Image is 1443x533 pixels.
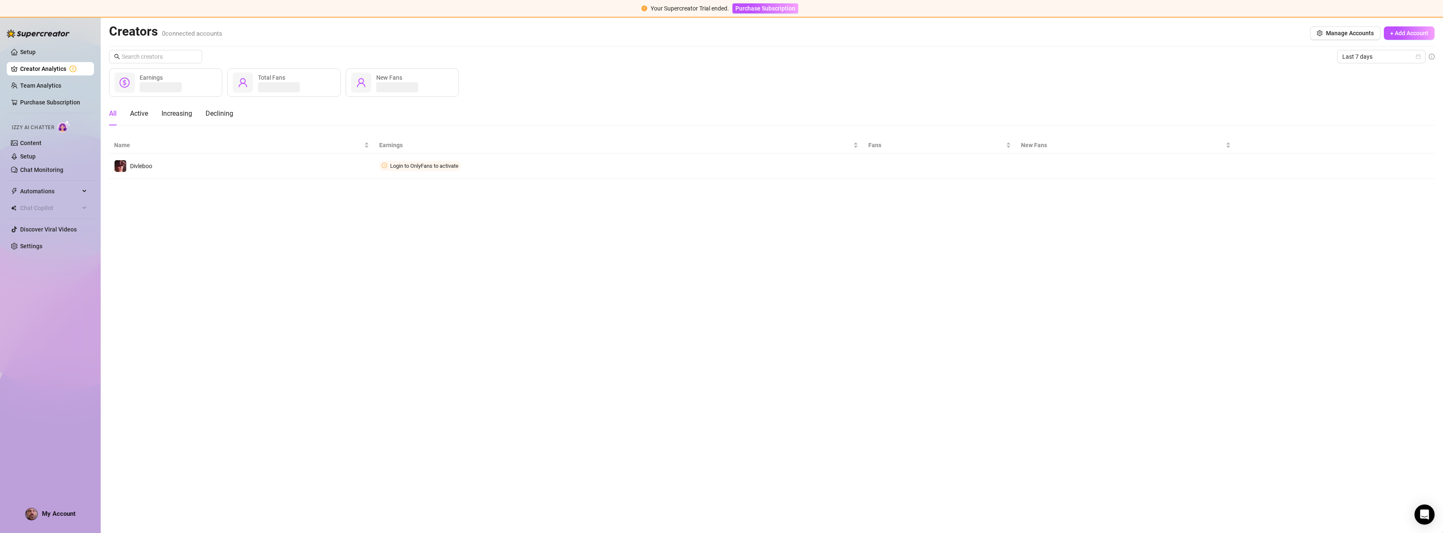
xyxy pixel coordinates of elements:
button: + Add Account [1384,26,1435,40]
span: clock-circle [382,163,387,168]
div: Active [130,109,148,119]
input: Search creators [122,52,190,61]
span: Name [114,140,362,150]
a: Creator Analytics exclamation-circle [20,62,87,75]
button: Manage Accounts [1310,26,1380,40]
span: setting [1317,30,1323,36]
span: + Add Account [1390,30,1428,36]
img: Chat Copilot [11,205,16,211]
th: Fans [863,137,1016,153]
span: New Fans [1021,140,1224,150]
span: My Account [42,510,76,517]
span: exclamation-circle [641,5,647,11]
span: Manage Accounts [1326,30,1374,36]
div: Increasing [161,109,192,119]
span: user [238,78,248,88]
button: Purchase Subscription [732,3,798,13]
a: Chat Monitoring [20,166,63,173]
a: Settings [20,243,42,250]
th: Name [109,137,374,153]
a: Team Analytics [20,82,61,89]
th: New Fans [1016,137,1236,153]
div: All [109,109,117,119]
span: New Fans [376,74,402,81]
span: Login to OnlyFans to activate [390,163,458,169]
div: Open Intercom Messenger [1414,504,1435,525]
span: info-circle [1429,54,1435,60]
div: Declining [206,109,233,119]
a: Content [20,140,42,146]
span: 0 connected accounts [162,30,222,37]
img: logo-BBDzfeDw.svg [7,29,70,38]
span: Total Fans [258,74,285,81]
img: Divleboo [115,160,126,172]
span: thunderbolt [11,188,18,195]
a: Purchase Subscription [20,99,80,106]
span: Izzy AI Chatter [12,124,54,132]
span: Last 7 days [1342,50,1420,63]
span: Purchase Subscription [735,5,795,12]
h2: Creators [109,23,222,39]
span: Fans [868,140,1005,150]
span: Earnings [379,140,852,150]
span: search [114,54,120,60]
th: Earnings [374,137,863,153]
span: Chat Copilot [20,201,80,215]
a: Setup [20,153,36,160]
img: AI Chatter [57,120,70,133]
a: Setup [20,49,36,55]
span: Your Supercreator Trial ended. [651,5,729,12]
a: Purchase Subscription [732,5,798,12]
img: ACg8ocLNNNsbMb9J5ZPUv8W-PjxjL12YZd9Y-GwHl6H3pLO3I9kNKUk-fw=s96-c [26,508,37,520]
span: Divleboo [130,163,152,169]
span: dollar-circle [120,78,130,88]
span: Earnings [140,74,163,81]
span: user [356,78,366,88]
span: calendar [1416,54,1421,59]
span: Automations [20,185,80,198]
a: Discover Viral Videos [20,226,77,233]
